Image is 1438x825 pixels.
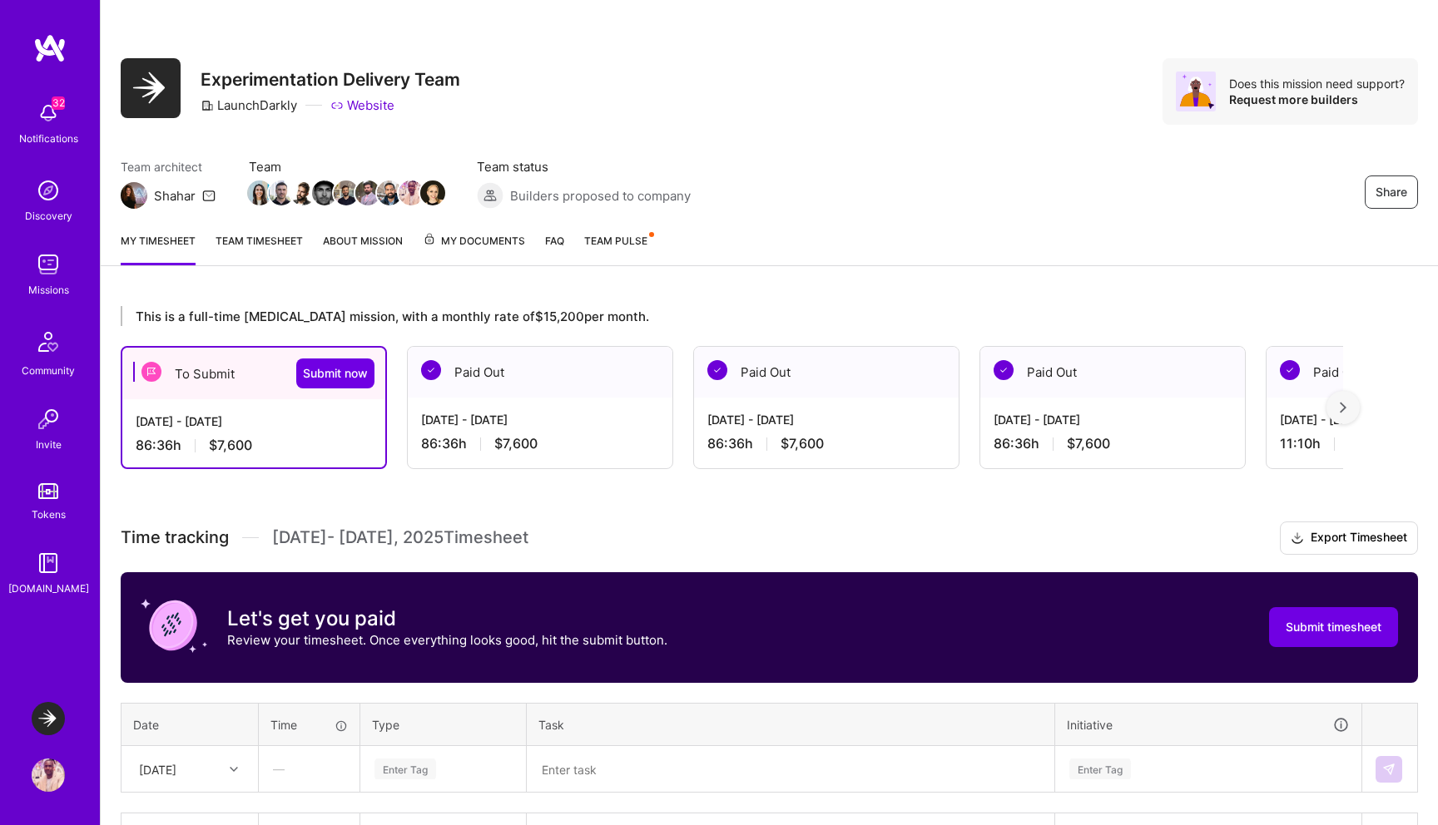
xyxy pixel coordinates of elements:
[994,435,1232,452] div: 86:36 h
[1280,360,1300,380] img: Paid Out
[694,347,959,398] div: Paid Out
[1176,72,1216,111] img: Avatar
[545,232,564,265] a: FAQ
[707,435,945,452] div: 86:36 h
[121,232,196,265] a: My timesheet
[121,703,259,746] th: Date
[355,180,380,205] img: Team Member Avatar
[314,179,335,207] a: Team Member Avatar
[357,179,379,207] a: Team Member Avatar
[423,232,525,265] a: My Documents
[32,546,65,580] img: guide book
[421,360,441,380] img: Paid Out
[139,760,176,778] div: [DATE]
[121,58,181,118] img: Company Logo
[227,606,667,631] h3: Let's get you paid
[121,182,147,209] img: Team Architect
[296,358,374,388] button: Submit now
[38,483,58,499] img: tokens
[272,527,528,548] span: [DATE] - [DATE] , 2025 Timesheet
[994,411,1232,428] div: [DATE] - [DATE]
[707,360,727,380] img: Paid Out
[290,180,315,205] img: Team Member Avatar
[209,437,252,454] span: $7,600
[32,702,65,735] img: LaunchDarkly: Experimentation Delivery Team
[334,180,359,205] img: Team Member Avatar
[421,411,659,428] div: [DATE] - [DATE]
[249,158,444,175] span: Team
[420,180,445,205] img: Team Member Avatar
[1229,91,1405,107] div: Request more builders
[52,96,65,110] span: 32
[510,187,691,205] span: Builders proposed to company
[379,179,400,207] a: Team Member Avatar
[27,758,69,792] a: User Avatar
[423,232,525,250] span: My Documents
[121,306,1343,326] div: This is a full-time [MEDICAL_DATA] mission, with a monthly rate of $15,200 per month.
[22,362,75,379] div: Community
[400,179,422,207] a: Team Member Avatar
[230,765,238,773] i: icon Chevron
[201,99,214,112] i: icon CompanyGray
[312,180,337,205] img: Team Member Avatar
[399,180,424,205] img: Team Member Avatar
[1069,756,1131,782] div: Enter Tag
[408,347,672,398] div: Paid Out
[270,179,292,207] a: Team Member Avatar
[32,174,65,207] img: discovery
[477,182,503,209] img: Builders proposed to company
[260,747,359,791] div: —
[32,248,65,281] img: teamwork
[227,631,667,649] p: Review your timesheet. Once everything looks good, hit the submit button.
[1269,607,1398,647] button: Submit timesheet
[247,180,272,205] img: Team Member Avatar
[136,412,372,430] div: [DATE] - [DATE]
[330,96,394,114] a: Website
[216,232,303,265] a: Team timesheet
[1280,521,1418,555] button: Export Timesheet
[1067,435,1110,452] span: $7,600
[494,435,538,452] span: $7,600
[32,506,66,523] div: Tokens
[980,347,1245,398] div: Paid Out
[249,179,270,207] a: Team Member Avatar
[202,189,216,202] i: icon Mail
[136,437,372,454] div: 86:36 h
[584,232,652,265] a: Team Pulse
[269,180,294,205] img: Team Member Avatar
[1067,715,1350,734] div: Initiative
[201,69,460,90] h3: Experimentation Delivery Team
[141,592,207,659] img: coin
[377,180,402,205] img: Team Member Avatar
[1376,184,1407,200] span: Share
[32,96,65,130] img: bell
[1229,76,1405,91] div: Does this mission need support?
[121,158,216,175] span: Team architect
[1291,530,1304,547] i: icon Download
[201,96,297,114] div: LaunchDarkly
[1382,763,1396,776] img: Submit
[154,187,196,205] div: Shahar
[32,403,65,436] img: Invite
[707,411,945,428] div: [DATE] - [DATE]
[422,179,444,207] a: Team Member Avatar
[28,281,69,299] div: Missions
[1365,175,1418,209] button: Share
[292,179,314,207] a: Team Member Avatar
[32,758,65,792] img: User Avatar
[141,362,161,382] img: To Submit
[25,207,72,225] div: Discovery
[360,703,527,746] th: Type
[374,756,436,782] div: Enter Tag
[303,365,368,382] span: Submit now
[27,702,69,735] a: LaunchDarkly: Experimentation Delivery Team
[1286,619,1381,635] span: Submit timesheet
[527,703,1055,746] th: Task
[28,322,68,362] img: Community
[781,435,824,452] span: $7,600
[8,580,89,597] div: [DOMAIN_NAME]
[323,232,403,265] a: About Mission
[584,235,647,247] span: Team Pulse
[477,158,691,175] span: Team status
[1340,402,1346,413] img: right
